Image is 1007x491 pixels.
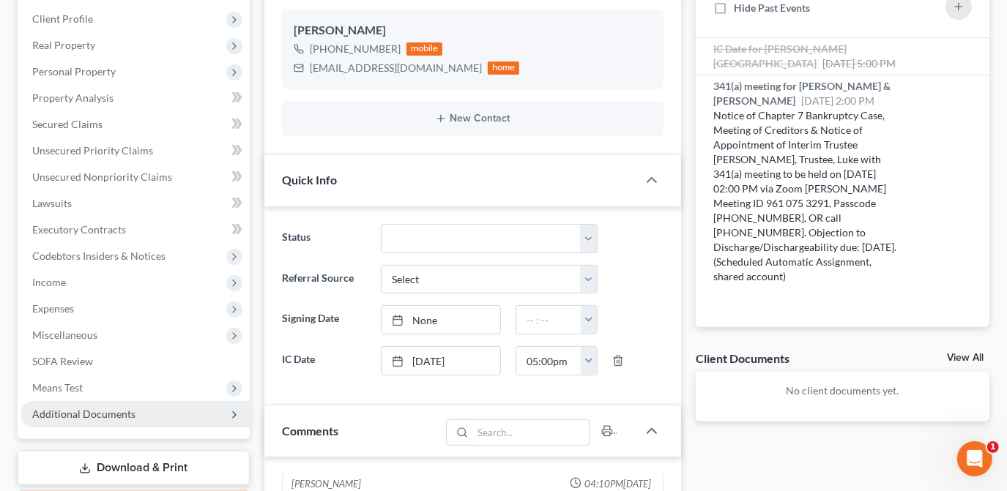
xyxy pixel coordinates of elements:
div: [PERSON_NAME] [291,477,361,491]
span: Miscellaneous [32,329,97,341]
input: -- : -- [516,306,581,334]
span: Expenses [32,302,74,315]
span: 1 [987,441,999,453]
span: Property Analysis [32,91,114,104]
input: -- : -- [516,347,581,375]
label: Referral Source [275,265,374,294]
div: Notice of Chapter 7 Bankruptcy Case, Meeting of Creditors & Notice of Appointment of Interim Trus... [713,108,904,284]
label: IC Date [275,346,374,375]
a: [DATE] [382,347,500,375]
a: Lawsuits [21,190,250,217]
a: Unsecured Nonpriority Claims [21,164,250,190]
a: Download & Print [18,451,250,485]
span: [DATE] 5:00 PM [822,57,896,70]
span: Comments [282,424,338,438]
div: home [488,61,520,75]
a: SOFA Review [21,348,250,375]
span: Unsecured Priority Claims [32,144,153,157]
div: [PHONE_NUMBER] [310,42,401,56]
label: Status [275,224,374,253]
div: Client Documents [696,351,789,366]
span: Codebtors Insiders & Notices [32,250,166,262]
span: IC Date for [PERSON_NAME][GEOGRAPHIC_DATA] [713,42,847,70]
a: Unsecured Priority Claims [21,138,250,164]
span: Means Test [32,381,83,394]
div: [EMAIL_ADDRESS][DOMAIN_NAME] [310,61,482,75]
a: View All [947,353,984,363]
span: Quick Info [282,173,337,187]
a: None [382,306,500,334]
span: Secured Claims [32,118,103,130]
iframe: Intercom live chat [957,441,992,476]
span: Personal Property [32,65,116,78]
span: Lawsuits [32,197,72,209]
span: Real Property [32,39,95,51]
span: 341(a) meeting for [PERSON_NAME] & [PERSON_NAME] [713,80,891,107]
button: New Contact [294,113,652,124]
a: Executory Contracts [21,217,250,243]
span: [DATE] 2:00 PM [801,94,874,107]
span: 04:10PM[DATE] [584,477,651,491]
span: Income [32,276,66,288]
a: Property Analysis [21,85,250,111]
span: Unsecured Nonpriority Claims [32,170,172,183]
p: No client documents yet. [707,383,978,398]
span: Executory Contracts [32,223,126,236]
label: Signing Date [275,305,374,334]
div: mobile [406,42,443,56]
span: SOFA Review [32,355,93,367]
span: Additional Documents [32,408,135,420]
input: Search... [473,420,590,445]
div: [PERSON_NAME] [294,22,652,40]
span: Hide Past Events [734,1,810,14]
span: Client Profile [32,12,93,25]
a: Secured Claims [21,111,250,138]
